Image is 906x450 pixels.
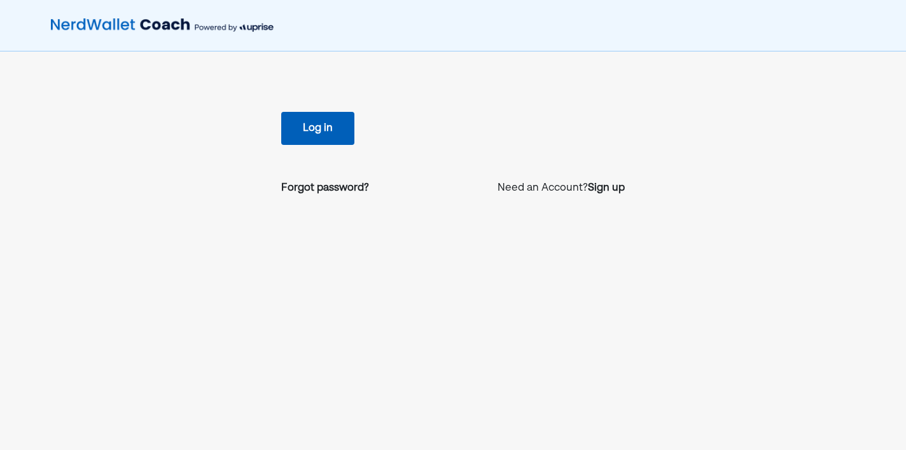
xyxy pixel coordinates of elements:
a: Forgot password? [281,181,369,196]
button: Log in [281,112,354,145]
a: Sign up [588,181,625,196]
p: Need an Account? [498,181,625,196]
